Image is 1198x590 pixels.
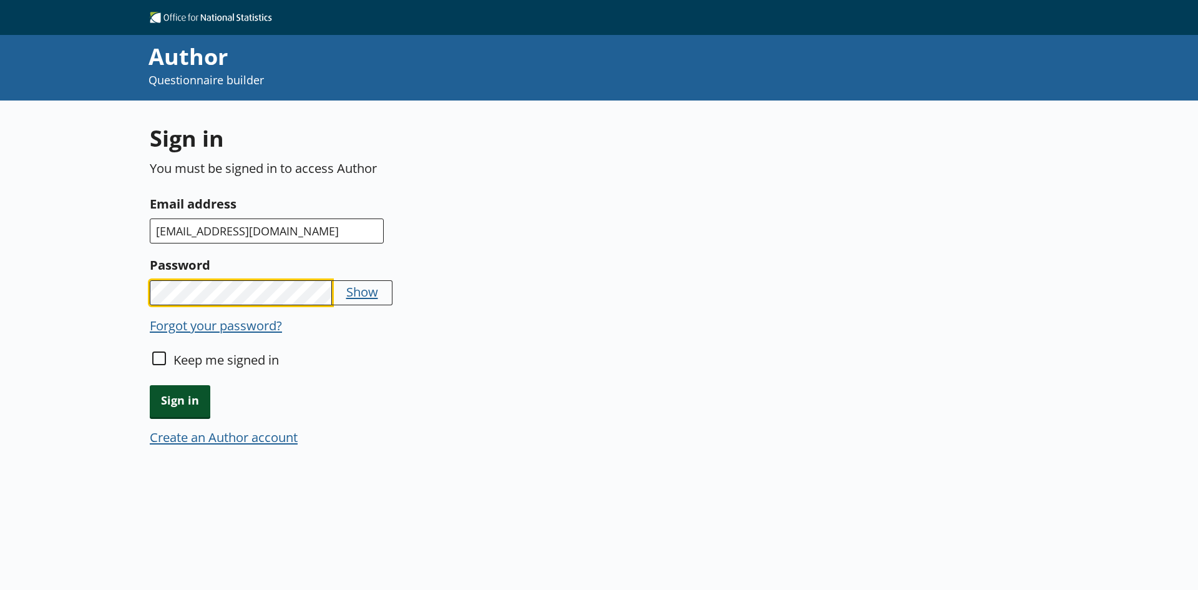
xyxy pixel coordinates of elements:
button: Forgot your password? [150,317,282,334]
label: Email address [150,194,739,214]
label: Keep me signed in [173,351,279,368]
p: You must be signed in to access Author [150,159,739,177]
h1: Sign in [150,123,739,154]
button: Show [346,283,378,300]
p: Questionnaire builder [149,72,806,88]
label: Password [150,255,739,275]
div: Author [149,41,806,72]
button: Sign in [150,385,210,417]
button: Create an Author account [150,428,298,446]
